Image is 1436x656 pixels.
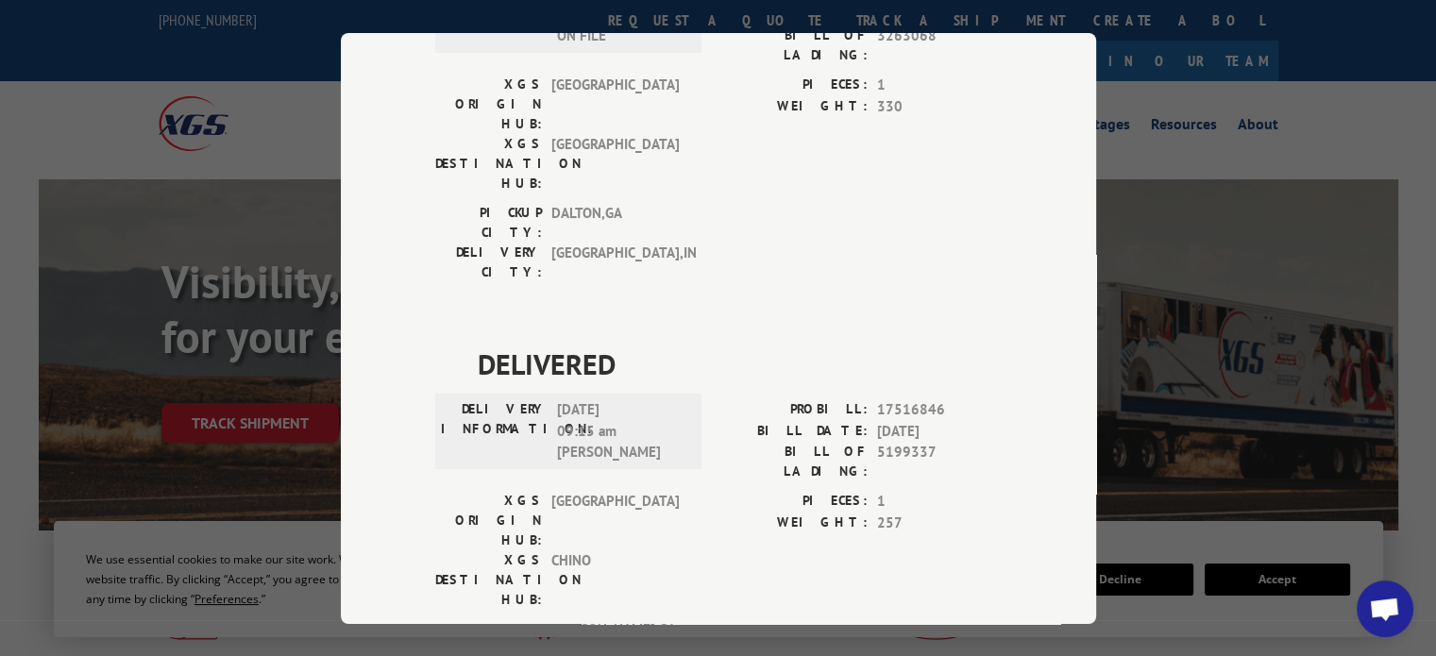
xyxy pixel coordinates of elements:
[877,491,1002,513] span: 1
[718,442,868,481] label: BILL OF LADING:
[877,75,1002,96] span: 1
[435,134,542,193] label: XGS DESTINATION HUB:
[435,75,542,134] label: XGS ORIGIN HUB:
[718,512,868,533] label: WEIGHT:
[551,75,679,134] span: [GEOGRAPHIC_DATA]
[718,95,868,117] label: WEIGHT:
[435,550,542,610] label: XGS DESTINATION HUB:
[478,343,1002,385] span: DELIVERED
[435,491,542,550] label: XGS ORIGIN HUB:
[551,134,679,193] span: [GEOGRAPHIC_DATA]
[1357,580,1413,637] div: Open chat
[551,491,679,550] span: [GEOGRAPHIC_DATA]
[551,243,679,282] span: [GEOGRAPHIC_DATA] , IN
[441,399,548,463] label: DELIVERY INFORMATION:
[551,203,679,243] span: DALTON , GA
[551,550,679,610] span: CHINO
[877,442,1002,481] span: 5199337
[877,25,1002,65] span: 3263068
[435,203,542,243] label: PICKUP CITY:
[718,75,868,96] label: PIECES:
[877,512,1002,533] span: 257
[718,420,868,442] label: BILL DATE:
[718,25,868,65] label: BILL OF LADING:
[435,243,542,282] label: DELIVERY CITY:
[877,95,1002,117] span: 330
[718,491,868,513] label: PIECES:
[718,399,868,421] label: PROBILL:
[877,399,1002,421] span: 17516846
[877,420,1002,442] span: [DATE]
[557,399,684,463] span: [DATE] 09:15 am [PERSON_NAME]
